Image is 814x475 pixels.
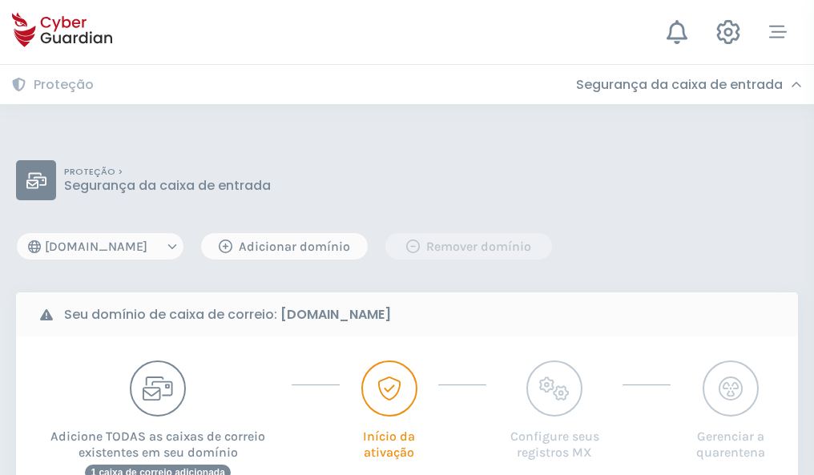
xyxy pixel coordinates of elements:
h3: Segurança da caixa de entrada [576,77,783,93]
button: Adicionar domínio [200,232,369,260]
div: Segurança da caixa de entrada [576,77,802,93]
button: Remover domínio [385,232,553,260]
div: Adicionar domínio [213,237,356,256]
h3: Proteção [34,77,94,93]
p: Configure seus registros MX [502,417,607,461]
div: Remover domínio [397,237,540,256]
b: Seu domínio de caixa de correio: [64,305,391,324]
button: Configure seus registros MX [502,360,607,461]
button: Início da ativação [356,360,421,461]
p: Gerenciar a quarentena [687,417,774,461]
strong: [DOMAIN_NAME] [280,305,391,324]
p: PROTEÇÃO > [64,167,271,178]
p: Início da ativação [356,417,421,461]
p: Adicione TODAS as caixas de correio existentes em seu domínio [40,417,276,461]
p: Segurança da caixa de entrada [64,178,271,194]
button: Gerenciar a quarentena [687,360,774,461]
